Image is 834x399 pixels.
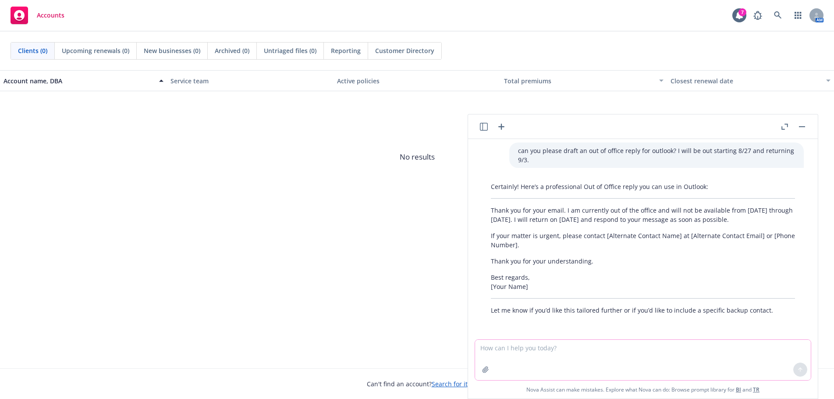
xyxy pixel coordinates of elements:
p: Certainly! Here’s a professional Out of Office reply you can use in Outlook: [491,182,795,191]
span: Reporting [331,46,361,55]
button: Active policies [334,70,500,91]
span: Untriaged files (0) [264,46,316,55]
p: If your matter is urgent, please contact [Alternate Contact Name] at [Alternate Contact Email] or... [491,231,795,249]
a: Search [769,7,787,24]
div: Closest renewal date [671,76,821,85]
span: Archived (0) [215,46,249,55]
a: Switch app [789,7,807,24]
span: Accounts [37,12,64,19]
button: Total premiums [500,70,667,91]
span: Upcoming renewals (0) [62,46,129,55]
div: Service team [170,76,330,85]
a: Search for it [432,380,468,388]
a: TR [753,386,759,393]
p: Thank you for your email. I am currently out of the office and will not be available from [DATE] ... [491,206,795,224]
button: Service team [167,70,334,91]
span: New businesses (0) [144,46,200,55]
div: 7 [738,8,746,16]
div: Active policies [337,76,497,85]
span: Nova Assist can make mistakes. Explore what Nova can do: Browse prompt library for and [472,381,814,399]
button: Closest renewal date [667,70,834,91]
p: Let me know if you’d like this tailored further or if you’d like to include a specific backup con... [491,306,795,315]
span: Can't find an account? [367,379,468,388]
a: Accounts [7,3,68,28]
a: Report a Bug [749,7,767,24]
div: Account name, DBA [4,76,154,85]
span: Customer Directory [375,46,434,55]
p: Best regards, [Your Name] [491,273,795,291]
a: BI [736,386,741,393]
p: Thank you for your understanding. [491,256,795,266]
p: can you please draft an out of office reply for outlook? I will be out starting 8/27 and returnin... [518,146,795,164]
div: Total premiums [504,76,654,85]
span: Clients (0) [18,46,47,55]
